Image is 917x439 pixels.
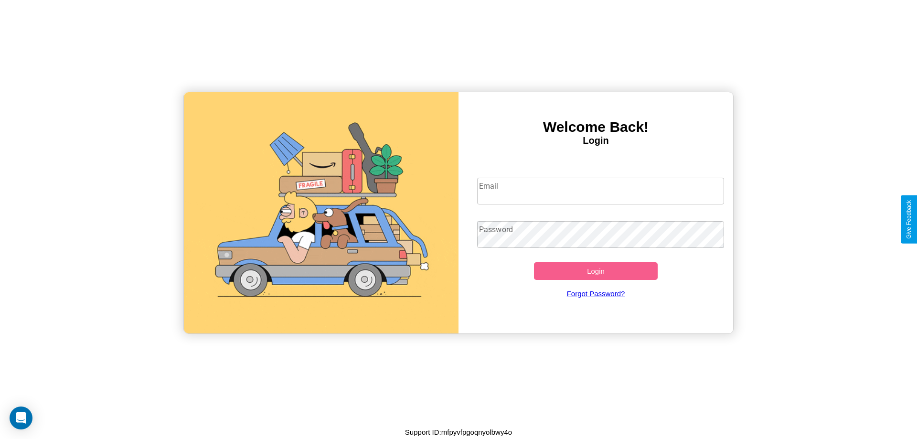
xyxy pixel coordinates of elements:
[906,200,912,239] div: Give Feedback
[184,92,458,333] img: gif
[534,262,658,280] button: Login
[472,280,720,307] a: Forgot Password?
[458,119,733,135] h3: Welcome Back!
[10,407,32,429] div: Open Intercom Messenger
[405,426,512,439] p: Support ID: mfpyvfpgoqnyolbwy4o
[458,135,733,146] h4: Login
